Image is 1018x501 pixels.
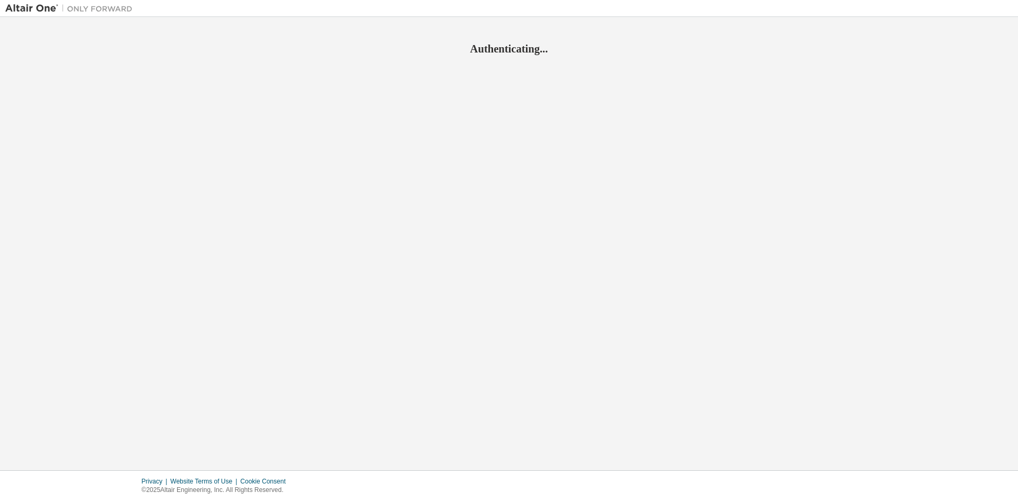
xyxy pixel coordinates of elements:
img: Altair One [5,3,138,14]
h2: Authenticating... [5,42,1013,56]
div: Cookie Consent [240,477,292,486]
div: Privacy [142,477,170,486]
div: Website Terms of Use [170,477,240,486]
p: © 2025 Altair Engineering, Inc. All Rights Reserved. [142,486,292,495]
